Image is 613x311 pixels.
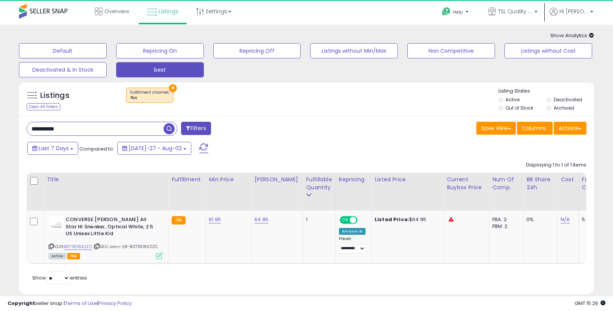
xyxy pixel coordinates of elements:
[306,176,332,192] div: Fulfillable Quantity
[407,43,495,58] button: Non Competitive
[476,122,516,135] button: Save View
[8,300,132,307] div: seller snap | |
[40,90,69,101] h5: Listings
[492,216,517,223] div: FBA: 2
[209,176,248,184] div: Min Price
[522,124,546,132] span: Columns
[27,142,78,155] button: Last 7 Days
[181,122,211,135] button: Filters
[93,243,158,250] span: | SKU: conv-28-B078D6X2ZC
[506,105,533,111] label: Out of Stock
[209,216,221,223] a: 61.95
[129,145,182,152] span: [DATE]-27 - Aug-02
[49,216,162,258] div: ASIN:
[561,216,570,223] a: N/A
[575,300,605,307] span: 2025-08-12 15:26 GMT
[27,103,60,110] div: Clear All Filters
[169,84,177,92] button: ×
[356,217,368,223] span: OFF
[526,162,586,169] div: Displaying 1 to 1 of 1 items
[453,9,463,15] span: Help
[554,96,582,103] label: Deactivated
[116,43,204,58] button: Repricing On
[98,300,132,307] a: Privacy Policy
[375,216,409,223] b: Listed Price:
[526,216,552,223] div: 0%
[492,176,520,192] div: Num of Comp.
[504,43,592,58] button: Listings without Cost
[65,300,97,307] a: Terms of Use
[130,95,169,101] div: fba
[32,274,87,281] span: Show: entries
[116,62,204,77] button: best
[49,216,64,231] img: 31BndRQwd1L._SL40_.jpg
[19,62,107,77] button: Deactivated & In Stock
[441,7,451,16] i: Get Help
[375,176,440,184] div: Listed Price
[526,176,554,192] div: BB Share 24h.
[582,176,611,192] div: Fulfillment Cost
[8,300,35,307] strong: Copyright
[498,88,594,95] p: Listing States:
[550,32,594,39] span: Show Analytics
[104,8,129,15] span: Overview
[339,176,368,184] div: Repricing
[339,228,366,235] div: Amazon AI
[559,8,588,15] span: Hi [PERSON_NAME]
[159,8,178,15] span: Listings
[254,176,299,184] div: [PERSON_NAME]
[561,176,575,184] div: Cost
[19,43,107,58] button: Default
[67,253,80,259] span: FBA
[550,8,593,25] a: Hi [PERSON_NAME]
[554,105,574,111] label: Archived
[39,145,69,152] span: Last 7 Days
[79,145,114,152] span: Compared to:
[447,176,486,192] div: Current Buybox Price
[172,216,186,225] small: FBA
[306,216,329,223] div: 1
[498,8,532,15] span: TSL Quality Products
[506,96,520,103] label: Active
[340,217,350,223] span: ON
[213,43,301,58] button: Repricing Off
[66,216,158,239] b: CONVERSE [PERSON_NAME] All Star HI Sneaker, Optical White, 2.5 US Unisex Little Kid
[339,236,366,253] div: Preset:
[492,223,517,230] div: FBM: 2
[172,176,202,184] div: Fulfillment
[517,122,553,135] button: Columns
[375,216,438,223] div: $64.95
[49,253,66,259] span: All listings currently available for purchase on Amazon
[130,90,169,101] span: Fulfillment channel :
[582,216,608,223] div: 5.42
[64,243,92,250] a: B078D6X2ZC
[47,176,165,184] div: Title
[254,216,268,223] a: 64.95
[117,142,191,155] button: [DATE]-27 - Aug-02
[436,1,476,25] a: Help
[554,122,586,135] button: Actions
[310,43,398,58] button: Listings without Min/Max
